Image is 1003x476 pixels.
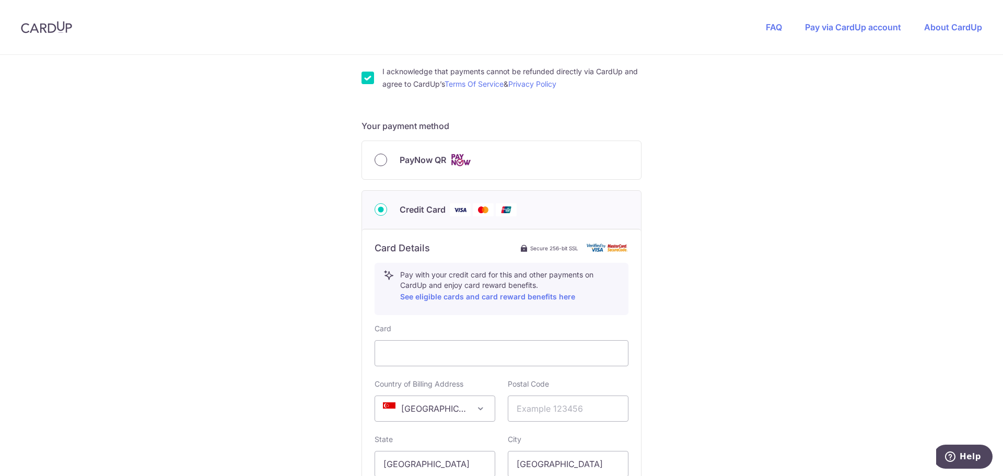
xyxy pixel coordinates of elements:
span: Singapore [375,396,495,421]
img: Cards logo [450,154,471,167]
span: Secure 256-bit SSL [530,244,578,252]
img: Union Pay [496,203,517,216]
h5: Your payment method [361,120,642,132]
span: Singapore [375,396,495,422]
img: card secure [587,243,628,252]
input: Example 123456 [508,396,628,422]
span: PayNow QR [400,154,446,166]
iframe: Secure card payment input frame [383,347,620,359]
label: Country of Billing Address [375,379,463,389]
a: Terms Of Service [445,79,504,88]
div: Credit Card Visa Mastercard Union Pay [375,203,628,216]
p: Pay with your credit card for this and other payments on CardUp and enjoy card reward benefits. [400,270,620,303]
img: Visa [450,203,471,216]
a: See eligible cards and card reward benefits here [400,292,575,301]
img: Mastercard [473,203,494,216]
a: About CardUp [924,22,982,32]
label: I acknowledge that payments cannot be refunded directly via CardUp and agree to CardUp’s & [382,65,642,90]
h6: Card Details [375,242,430,254]
span: Credit Card [400,203,446,216]
div: PayNow QR Cards logo [375,154,628,167]
a: Pay via CardUp account [805,22,901,32]
img: CardUp [21,21,72,33]
label: State [375,434,393,445]
label: Postal Code [508,379,549,389]
iframe: Opens a widget where you can find more information [936,445,993,471]
label: City [508,434,521,445]
a: Privacy Policy [508,79,556,88]
a: FAQ [766,22,782,32]
label: Card [375,323,391,334]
